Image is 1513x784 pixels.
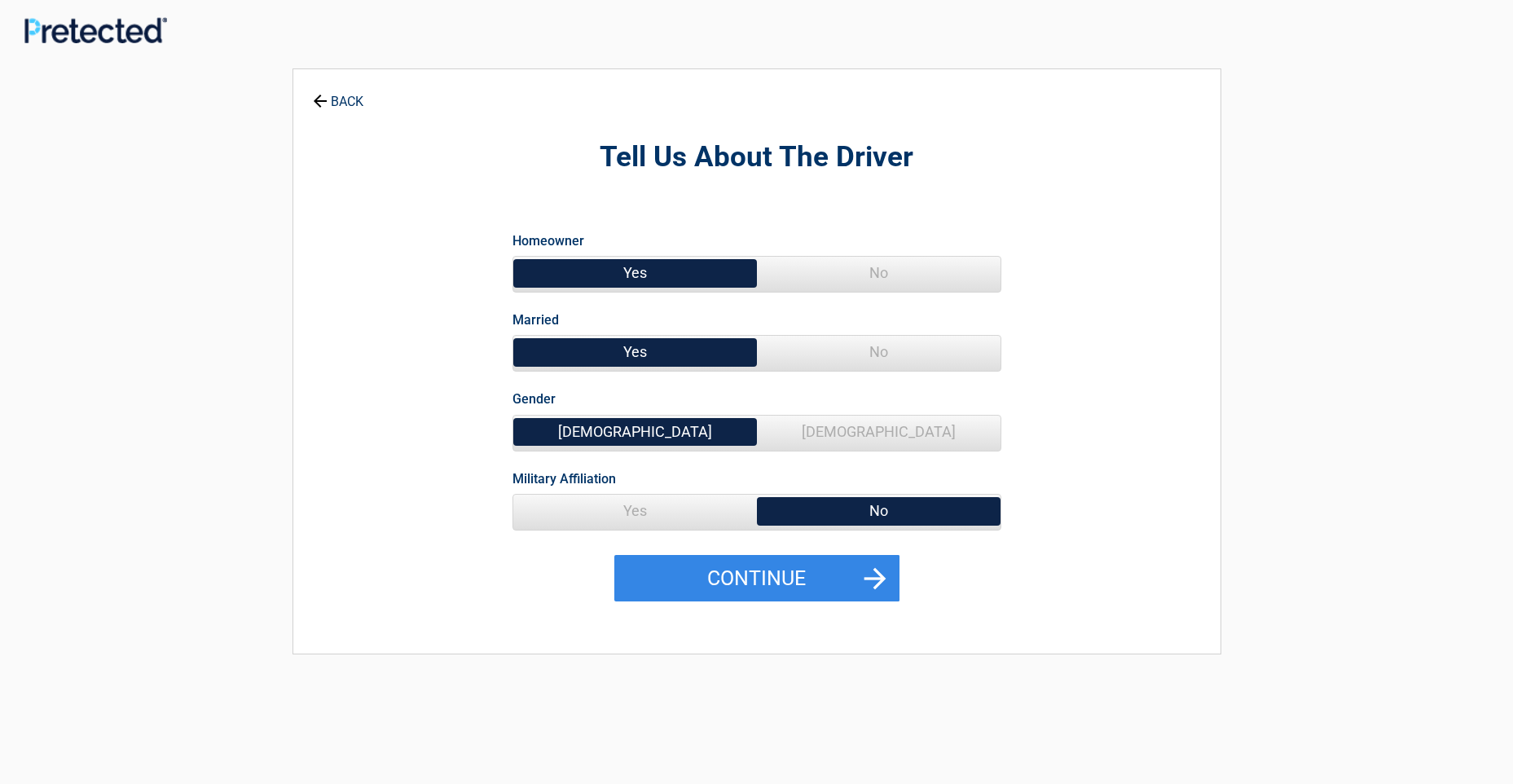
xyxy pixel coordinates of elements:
[757,257,1001,289] span: No
[512,388,556,410] label: Gender
[24,17,167,43] img: Main Logo
[513,495,757,527] span: Yes
[757,336,1001,368] span: No
[757,495,1001,527] span: No
[513,336,757,368] span: Yes
[757,416,1001,448] span: [DEMOGRAPHIC_DATA]
[512,309,559,331] label: Married
[310,80,367,108] a: BACK
[512,468,616,490] label: Military Affiliation
[383,139,1131,177] h2: Tell Us About The Driver
[513,257,757,289] span: Yes
[512,230,584,252] label: Homeowner
[614,555,899,602] button: Continue
[513,416,757,448] span: [DEMOGRAPHIC_DATA]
